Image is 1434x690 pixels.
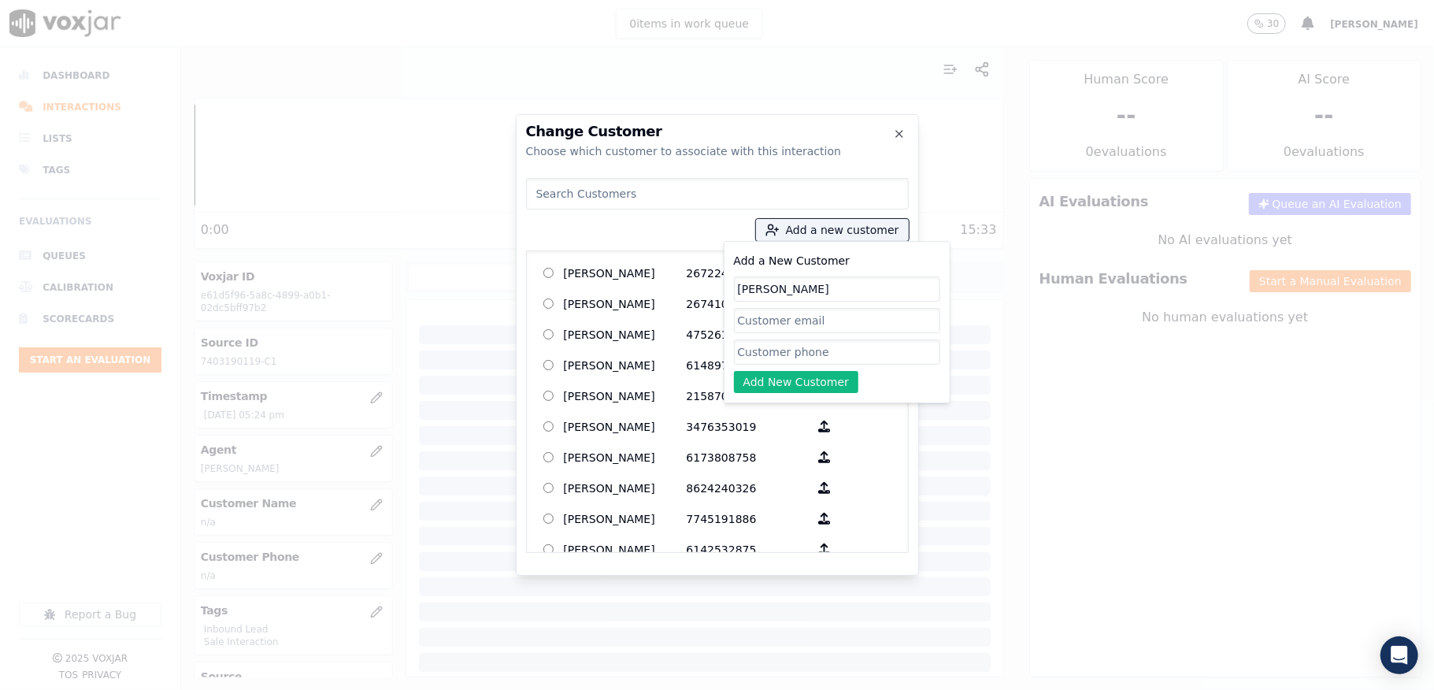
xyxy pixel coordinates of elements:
button: [PERSON_NAME] 6173808758 [810,445,840,469]
input: [PERSON_NAME] 6173808758 [543,452,554,462]
p: [PERSON_NAME] [564,291,687,316]
p: 4752610421 [687,322,810,347]
p: [PERSON_NAME] [564,414,687,439]
input: [PERSON_NAME] 2672240075 [543,268,554,278]
input: Search Customers [526,178,909,210]
input: [PERSON_NAME] 2674106790 [543,299,554,309]
p: 6148972013 [687,353,810,377]
p: [PERSON_NAME] [564,322,687,347]
button: Add New Customer [734,371,859,393]
input: Customer email [734,308,940,333]
button: Add a new customer [756,219,909,241]
button: [PERSON_NAME] 6142532875 [810,537,840,562]
p: [PERSON_NAME] [564,476,687,500]
p: [PERSON_NAME] [564,506,687,531]
p: [PERSON_NAME] [564,445,687,469]
p: 7745191886 [687,506,810,531]
input: [PERSON_NAME] 8624240326 [543,483,554,493]
input: [PERSON_NAME] 7745191886 [543,514,554,524]
div: Choose which customer to associate with this interaction [526,143,909,159]
input: [PERSON_NAME] 6148972013 [543,360,554,370]
p: 6173808758 [687,445,810,469]
p: 2158707614 [687,384,810,408]
p: 6142532875 [687,537,810,562]
p: 2674106790 [687,291,810,316]
button: [PERSON_NAME] 7745191886 [810,506,840,531]
label: Add a New Customer [734,254,850,267]
p: 8624240326 [687,476,810,500]
input: [PERSON_NAME] 2158707614 [543,391,554,401]
div: Open Intercom Messenger [1380,636,1418,674]
input: [PERSON_NAME] 6142532875 [543,544,554,555]
p: [PERSON_NAME] [564,353,687,377]
p: [PERSON_NAME] [564,384,687,408]
h2: Change Customer [526,124,909,139]
input: Customer phone [734,339,940,365]
p: 3476353019 [687,414,810,439]
button: [PERSON_NAME] 8624240326 [810,476,840,500]
p: [PERSON_NAME] [564,537,687,562]
p: [PERSON_NAME] [564,261,687,285]
button: [PERSON_NAME] 3476353019 [810,414,840,439]
p: 2672240075 [687,261,810,285]
input: Customer name [734,276,940,302]
input: [PERSON_NAME] 3476353019 [543,421,554,432]
input: [PERSON_NAME] 4752610421 [543,329,554,339]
